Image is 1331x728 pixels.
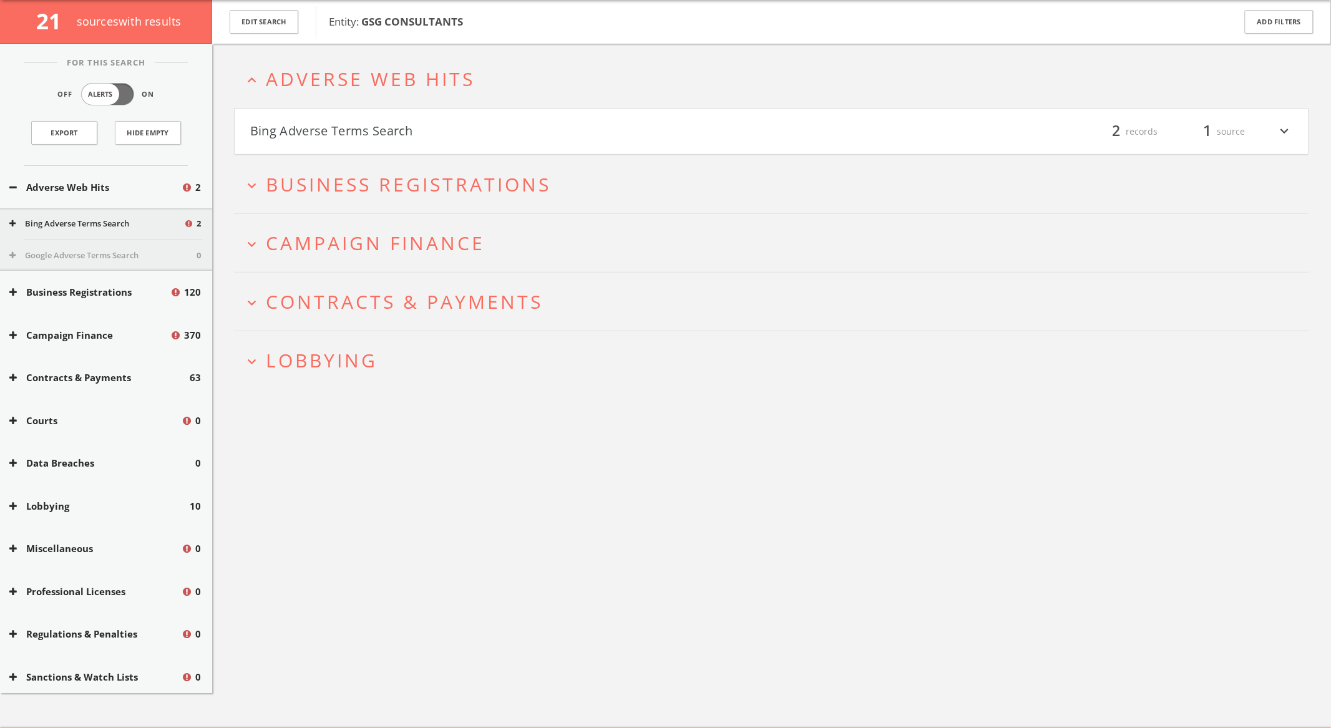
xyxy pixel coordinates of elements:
[195,456,201,470] span: 0
[31,121,97,145] a: Export
[195,585,201,599] span: 0
[243,291,1309,312] button: expand_moreContracts & Payments
[250,121,772,142] button: Bing Adverse Terms Search
[243,236,260,253] i: expand_more
[230,10,298,34] button: Edit Search
[9,218,183,230] button: Bing Adverse Terms Search
[9,541,181,556] button: Miscellaneous
[195,670,201,684] span: 0
[9,285,170,299] button: Business Registrations
[9,371,190,385] button: Contracts & Payments
[243,353,260,370] i: expand_more
[243,294,260,311] i: expand_more
[243,177,260,194] i: expand_more
[190,371,201,385] span: 63
[329,14,463,29] span: Entity:
[9,670,181,684] button: Sanctions & Watch Lists
[266,230,485,256] span: Campaign Finance
[266,172,551,197] span: Business Registrations
[190,499,201,513] span: 10
[77,14,182,29] span: source s with results
[243,72,260,89] i: expand_less
[9,627,181,641] button: Regulations & Penalties
[1107,120,1126,142] span: 2
[1171,121,1246,142] div: source
[36,6,72,36] span: 21
[361,14,463,29] b: GSG CONSULTANTS
[1083,121,1158,142] div: records
[115,121,181,145] button: Hide Empty
[9,499,190,513] button: Lobbying
[195,541,201,556] span: 0
[195,414,201,428] span: 0
[9,414,181,428] button: Courts
[266,289,543,314] span: Contracts & Payments
[195,180,201,195] span: 2
[266,347,378,373] span: Lobbying
[9,328,170,342] button: Campaign Finance
[58,89,73,100] span: Off
[184,285,201,299] span: 120
[266,66,475,92] span: Adverse Web Hits
[1277,121,1293,142] i: expand_more
[195,627,201,641] span: 0
[243,174,1309,195] button: expand_moreBusiness Registrations
[9,456,195,470] button: Data Breaches
[197,218,201,230] span: 2
[9,585,181,599] button: Professional Licenses
[197,250,201,262] span: 0
[184,328,201,342] span: 370
[243,350,1309,371] button: expand_moreLobbying
[243,233,1309,253] button: expand_moreCampaign Finance
[1245,10,1314,34] button: Add Filters
[142,89,155,100] span: On
[243,69,1309,89] button: expand_lessAdverse Web Hits
[9,250,197,262] button: Google Adverse Terms Search
[1198,120,1217,142] span: 1
[9,180,181,195] button: Adverse Web Hits
[57,57,155,69] span: For This Search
